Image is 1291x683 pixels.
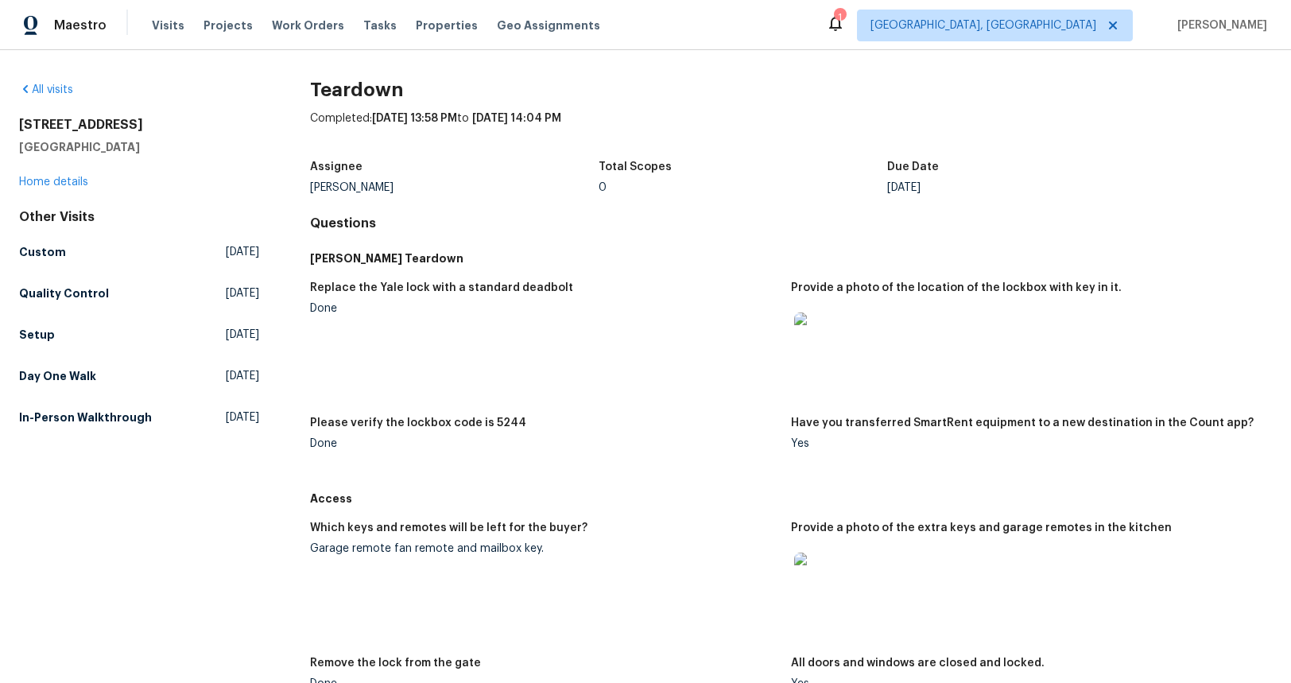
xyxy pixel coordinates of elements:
[19,177,88,188] a: Home details
[19,117,259,133] h2: [STREET_ADDRESS]
[310,111,1272,152] div: Completed: to
[310,438,778,449] div: Done
[310,522,587,534] h5: Which keys and remotes will be left for the buyer?
[19,327,55,343] h5: Setup
[19,362,259,390] a: Day One Walk[DATE]
[497,17,600,33] span: Geo Assignments
[226,409,259,425] span: [DATE]
[19,403,259,432] a: In-Person Walkthrough[DATE]
[791,282,1122,293] h5: Provide a photo of the location of the lockbox with key in it.
[19,320,259,349] a: Setup[DATE]
[310,417,526,429] h5: Please verify the lockbox code is 5244
[19,409,152,425] h5: In-Person Walkthrough
[310,215,1272,231] h4: Questions
[870,17,1096,33] span: [GEOGRAPHIC_DATA], [GEOGRAPHIC_DATA]
[310,282,573,293] h5: Replace the Yale lock with a standard deadbolt
[226,327,259,343] span: [DATE]
[19,139,259,155] h5: [GEOGRAPHIC_DATA]
[310,161,362,173] h5: Assignee
[310,491,1272,506] h5: Access
[152,17,184,33] span: Visits
[791,658,1045,669] h5: All doors and windows are closed and locked.
[19,368,96,384] h5: Day One Walk
[310,182,599,193] div: [PERSON_NAME]
[272,17,344,33] span: Work Orders
[791,417,1254,429] h5: Have you transferred SmartRent equipment to a new destination in the Count app?
[226,285,259,301] span: [DATE]
[19,238,259,266] a: Custom[DATE]
[887,161,939,173] h5: Due Date
[226,368,259,384] span: [DATE]
[226,244,259,260] span: [DATE]
[19,84,73,95] a: All visits
[310,658,481,669] h5: Remove the lock from the gate
[791,438,1259,449] div: Yes
[834,10,845,25] div: 1
[599,161,672,173] h5: Total Scopes
[363,20,397,31] span: Tasks
[1171,17,1267,33] span: [PERSON_NAME]
[416,17,478,33] span: Properties
[19,244,66,260] h5: Custom
[19,209,259,225] div: Other Visits
[791,522,1172,534] h5: Provide a photo of the extra keys and garage remotes in the kitchen
[54,17,107,33] span: Maestro
[310,543,778,554] div: Garage remote fan remote and mailbox key.
[310,250,1272,266] h5: [PERSON_NAME] Teardown
[19,279,259,308] a: Quality Control[DATE]
[310,82,1272,98] h2: Teardown
[472,113,561,124] span: [DATE] 14:04 PM
[19,285,109,301] h5: Quality Control
[599,182,887,193] div: 0
[310,303,778,314] div: Done
[887,182,1176,193] div: [DATE]
[372,113,457,124] span: [DATE] 13:58 PM
[204,17,253,33] span: Projects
